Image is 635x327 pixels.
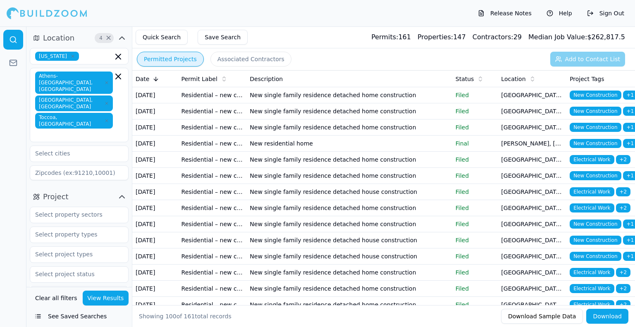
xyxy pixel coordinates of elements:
span: New Construction [570,236,621,245]
span: Properties: [418,33,453,41]
span: New Construction [570,171,621,180]
td: [GEOGRAPHIC_DATA], [GEOGRAPHIC_DATA] [498,281,566,297]
input: Zipcodes (ex:91210,10001) [30,165,129,180]
span: Electrical Work [570,284,614,293]
td: New residential home [246,136,452,152]
input: Select property sectors [30,207,118,222]
td: [GEOGRAPHIC_DATA], [GEOGRAPHIC_DATA] [498,168,566,184]
input: Select project status [30,267,118,282]
td: New single family residence detached home construction [246,297,452,313]
td: Residential – new construction permit [178,248,247,265]
td: Residential – new construction permit [178,216,247,232]
div: $ 262,817.5 [528,32,625,42]
td: [GEOGRAPHIC_DATA], [GEOGRAPHIC_DATA] [498,265,566,281]
button: See Saved Searches [30,309,129,324]
p: Filed [456,123,495,131]
input: Select project types [30,247,118,262]
span: 4 [97,34,105,42]
td: Residential – new construction permit [178,119,247,136]
td: New single family residence detached home construction [246,216,452,232]
td: Residential – new construction permit [178,281,247,297]
td: New single family residence detached home construction [246,152,452,168]
button: Project [30,190,129,203]
td: [DATE] [132,232,178,248]
p: Filed [456,220,495,228]
td: Residential – new construction permit [178,200,247,216]
td: Residential – new construction permit [178,87,247,103]
td: [DATE] [132,184,178,200]
button: Sign Out [583,7,628,20]
td: New single family residence detached home construction [246,103,452,119]
span: New Construction [570,123,621,132]
td: [GEOGRAPHIC_DATA], [GEOGRAPHIC_DATA] [498,152,566,168]
p: Filed [456,91,495,99]
td: New single family residence detached home construction [246,168,452,184]
span: Date [136,75,149,83]
td: Residential – new construction permit [178,184,247,200]
span: Electrical Work [570,155,614,164]
p: Filed [456,252,495,260]
td: New single family residence detached home construction [246,265,452,281]
td: [GEOGRAPHIC_DATA], [GEOGRAPHIC_DATA] [498,248,566,265]
span: + 2 [616,187,631,196]
p: Filed [456,107,495,115]
span: Location [501,75,525,83]
span: New Construction [570,252,621,261]
td: [DATE] [132,265,178,281]
p: Filed [456,204,495,212]
td: Residential – new construction permit [178,232,247,248]
span: [US_STATE] [35,52,79,61]
span: 100 [165,313,177,320]
span: Project [43,191,69,203]
span: New Construction [570,107,621,116]
span: Location [43,32,74,44]
p: Filed [456,188,495,196]
span: Electrical Work [570,300,614,309]
input: Select cities [30,146,118,161]
span: Permits: [371,33,398,41]
td: Residential – new construction permit [178,168,247,184]
span: New Construction [570,91,621,100]
span: Athens-[GEOGRAPHIC_DATA], [GEOGRAPHIC_DATA] [35,72,113,94]
span: Electrical Work [570,268,614,277]
div: Showing of total records [139,312,232,320]
span: + 2 [616,284,631,293]
span: New Construction [570,220,621,229]
span: Median Job Value: [528,33,587,41]
p: Filed [456,172,495,180]
td: [GEOGRAPHIC_DATA], [GEOGRAPHIC_DATA] [498,216,566,232]
td: [GEOGRAPHIC_DATA], [GEOGRAPHIC_DATA] [498,87,566,103]
td: [GEOGRAPHIC_DATA], [GEOGRAPHIC_DATA] [498,232,566,248]
span: Description [250,75,283,83]
td: [GEOGRAPHIC_DATA], [GEOGRAPHIC_DATA] [498,103,566,119]
span: Electrical Work [570,203,614,212]
td: [PERSON_NAME], [GEOGRAPHIC_DATA] [498,136,566,152]
button: Associated Contractors [210,52,291,67]
button: Permitted Projects [137,52,204,67]
td: New single family residence detached home construction [246,200,452,216]
td: [DATE] [132,248,178,265]
span: Toccoa, [GEOGRAPHIC_DATA] [35,113,113,129]
button: View Results [83,291,129,306]
td: [DATE] [132,200,178,216]
span: [GEOGRAPHIC_DATA], [GEOGRAPHIC_DATA] [35,95,113,111]
td: [DATE] [132,281,178,297]
span: Status [456,75,474,83]
span: Contractors: [473,33,513,41]
span: + 2 [616,203,631,212]
td: New single family residence detached home construction [246,281,452,297]
td: [GEOGRAPHIC_DATA], [GEOGRAPHIC_DATA] [498,200,566,216]
button: Clear all filters [33,291,79,306]
span: New Construction [570,139,621,148]
button: Help [542,7,576,20]
span: + 2 [616,155,631,164]
td: [DATE] [132,297,178,313]
td: Residential – new construction permit [178,136,247,152]
span: Permit Label [181,75,217,83]
p: Filed [456,301,495,309]
td: New single family residence detached house construction [246,184,452,200]
td: New single family residence detached house construction [246,248,452,265]
p: Filed [456,155,495,164]
div: 161 [371,32,411,42]
td: [DATE] [132,152,178,168]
